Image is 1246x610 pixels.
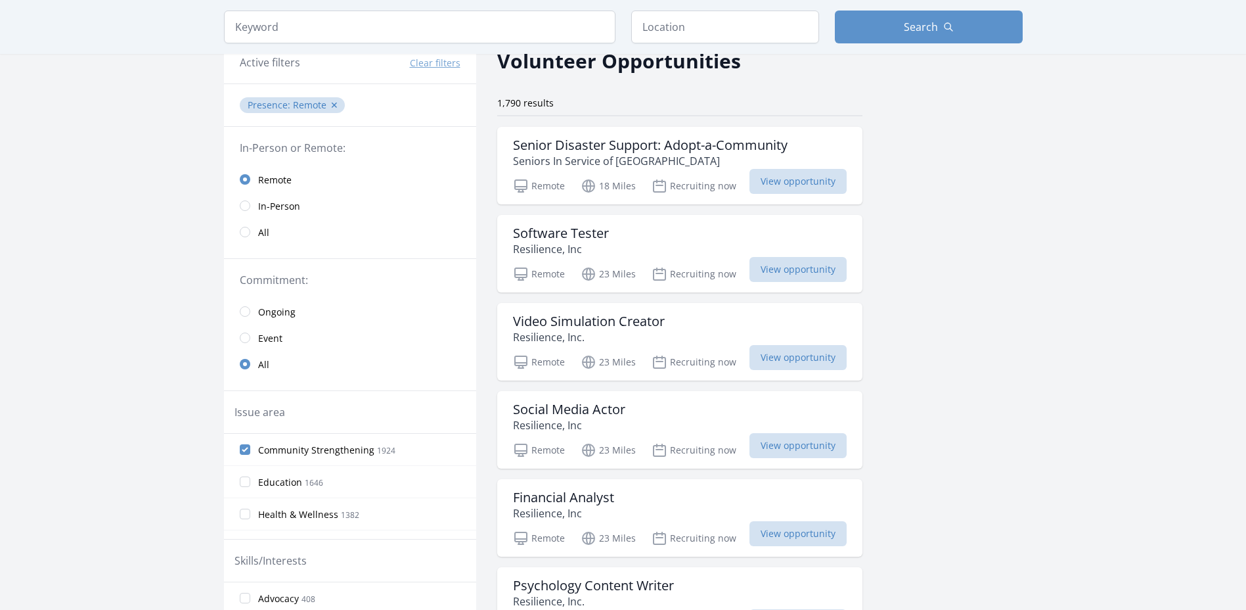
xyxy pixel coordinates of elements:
[240,444,250,455] input: Community Strengthening 1924
[240,140,460,156] legend: In-Person or Remote:
[513,505,614,521] p: Resilience, Inc
[240,509,250,519] input: Health & Wellness 1382
[513,329,665,345] p: Resilience, Inc.
[410,57,460,70] button: Clear filters
[497,391,862,469] a: Social Media Actor Resilience, Inc Remote 23 Miles Recruiting now View opportunity
[513,442,565,458] p: Remote
[224,351,476,377] a: All
[581,266,636,282] p: 23 Miles
[497,215,862,293] a: Software Tester Resilience, Inc Remote 23 Miles Recruiting now View opportunity
[513,530,565,546] p: Remote
[497,127,862,204] a: Senior Disaster Support: Adopt-a-Community Seniors In Service of [GEOGRAPHIC_DATA] Remote 18 Mile...
[258,358,269,371] span: All
[258,174,292,187] span: Remote
[513,153,788,169] p: Seniors In Service of [GEOGRAPHIC_DATA]
[513,178,565,194] p: Remote
[224,166,476,193] a: Remote
[904,19,938,35] span: Search
[749,169,847,194] span: View opportunity
[301,594,315,605] span: 408
[240,477,250,487] input: Education 1646
[258,592,299,605] span: Advocacy
[652,178,736,194] p: Recruiting now
[224,193,476,219] a: In-Person
[513,402,625,417] h3: Social Media Actor
[224,11,615,43] input: Keyword
[234,404,285,420] legend: Issue area
[513,225,609,241] h3: Software Tester
[749,433,847,458] span: View opportunity
[258,508,338,521] span: Health & Wellness
[234,553,307,569] legend: Skills/Interests
[652,442,736,458] p: Recruiting now
[497,479,862,557] a: Financial Analyst Resilience, Inc Remote 23 Miles Recruiting now View opportunity
[513,354,565,370] p: Remote
[224,325,476,351] a: Event
[330,99,338,112] button: ✕
[513,314,665,329] h3: Video Simulation Creator
[258,476,302,489] span: Education
[258,226,269,239] span: All
[240,593,250,603] input: Advocacy 408
[377,445,395,456] span: 1924
[581,178,636,194] p: 18 Miles
[652,530,736,546] p: Recruiting now
[341,509,359,521] span: 1382
[224,219,476,245] a: All
[497,303,862,381] a: Video Simulation Creator Resilience, Inc. Remote 23 Miles Recruiting now View opportunity
[652,266,736,282] p: Recruiting now
[513,594,674,609] p: Resilience, Inc.
[513,490,614,505] h3: Financial Analyst
[513,241,609,257] p: Resilience, Inc
[513,266,565,282] p: Remote
[497,46,741,76] h2: Volunteer Opportunities
[293,99,326,111] span: Remote
[835,11,1023,43] button: Search
[581,530,636,546] p: 23 Miles
[258,444,374,457] span: Community Strengthening
[258,306,296,319] span: Ongoing
[631,11,819,43] input: Location
[497,97,554,109] span: 1,790 results
[513,578,674,594] h3: Psychology Content Writer
[749,257,847,282] span: View opportunity
[240,55,300,70] h3: Active filters
[513,137,788,153] h3: Senior Disaster Support: Adopt-a-Community
[258,200,300,213] span: In-Person
[749,521,847,546] span: View opportunity
[652,354,736,370] p: Recruiting now
[224,298,476,325] a: Ongoing
[258,332,282,345] span: Event
[248,99,293,111] span: Presence :
[513,417,625,433] p: Resilience, Inc
[581,442,636,458] p: 23 Miles
[240,272,460,288] legend: Commitment:
[305,477,323,488] span: 1646
[581,354,636,370] p: 23 Miles
[749,345,847,370] span: View opportunity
